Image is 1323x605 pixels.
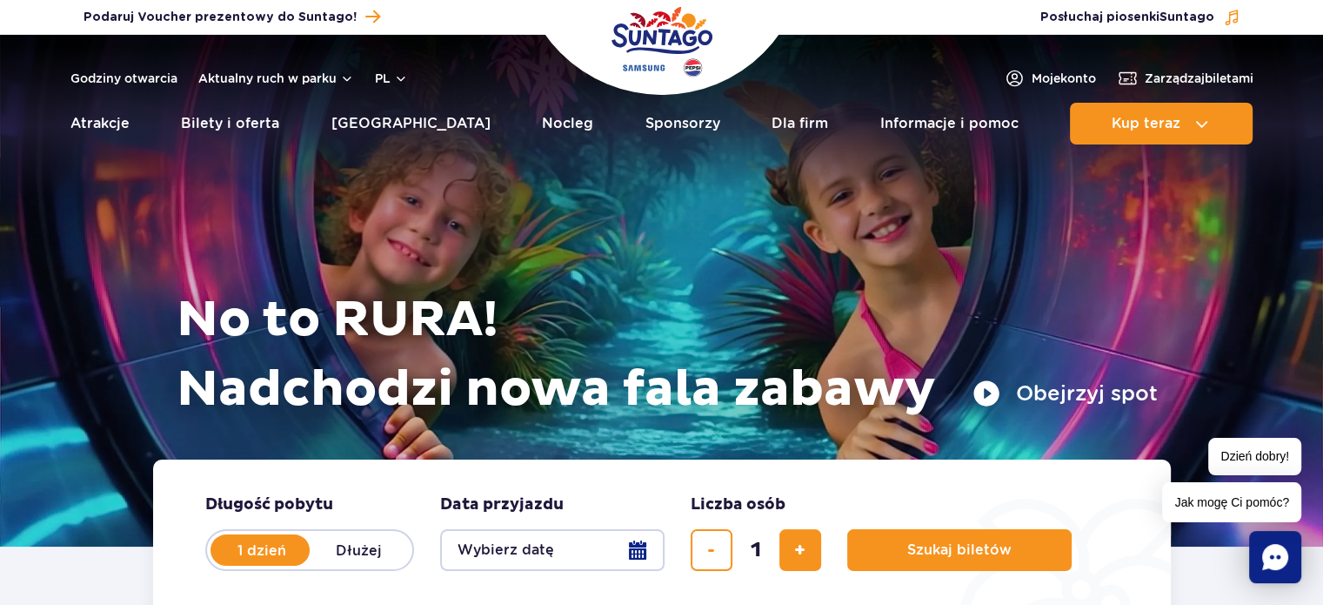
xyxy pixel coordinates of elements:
[177,286,1158,425] h1: No to RURA! Nadchodzi nowa fala zabawy
[1145,70,1253,87] span: Zarządzaj biletami
[691,494,785,515] span: Liczba osób
[779,529,821,571] button: dodaj bilet
[772,103,828,145] a: Dla firm
[331,103,491,145] a: [GEOGRAPHIC_DATA]
[440,494,564,515] span: Data przyjazdu
[375,70,408,87] button: pl
[212,532,311,568] label: 1 dzień
[84,9,357,26] span: Podaruj Voucher prezentowy do Suntago!
[542,103,593,145] a: Nocleg
[1112,116,1180,131] span: Kup teraz
[1162,482,1301,522] span: Jak mogę Ci pomóc?
[1117,68,1253,89] a: Zarządzajbiletami
[440,529,665,571] button: Wybierz datę
[310,532,409,568] label: Dłużej
[1004,68,1096,89] a: Mojekonto
[205,494,333,515] span: Długość pobytu
[1040,9,1240,26] button: Posłuchaj piosenkiSuntago
[1249,531,1301,583] div: Chat
[1208,438,1301,475] span: Dzień dobry!
[880,103,1019,145] a: Informacje i pomoc
[1159,11,1214,24] span: Suntago
[907,542,1012,558] span: Szukaj biletów
[972,380,1158,407] button: Obejrzyj spot
[70,70,177,87] a: Godziny otwarcia
[645,103,720,145] a: Sponsorzy
[1070,103,1253,145] button: Kup teraz
[691,529,732,571] button: usuń bilet
[181,103,279,145] a: Bilety i oferta
[735,529,777,571] input: liczba biletów
[84,5,380,29] a: Podaruj Voucher prezentowy do Suntago!
[1040,9,1214,26] span: Posłuchaj piosenki
[847,529,1072,571] button: Szukaj biletów
[70,103,130,145] a: Atrakcje
[1032,70,1096,87] span: Moje konto
[198,71,354,85] button: Aktualny ruch w parku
